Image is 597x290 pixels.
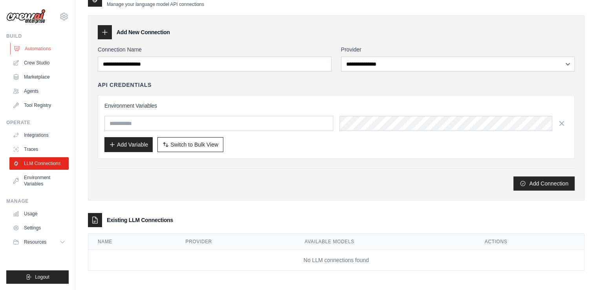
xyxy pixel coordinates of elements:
div: Operate [6,119,69,126]
a: LLM Connections [9,157,69,170]
p: Manage your language model API connections [107,1,204,7]
span: Resources [24,239,46,245]
a: Tool Registry [9,99,69,112]
span: Logout [35,274,49,280]
td: No LLM connections found [88,250,584,271]
span: Switch to Bulk View [170,141,218,149]
th: Available Models [295,234,475,250]
th: Provider [176,234,295,250]
a: Crew Studio [9,57,69,69]
button: Logout [6,270,69,284]
label: Connection Name [98,46,332,53]
a: Integrations [9,129,69,141]
a: Traces [9,143,69,156]
img: Logo [6,9,46,24]
a: Agents [9,85,69,97]
button: Add Connection [513,176,575,191]
h3: Existing LLM Connections [107,216,173,224]
a: Environment Variables [9,171,69,190]
h4: API Credentials [98,81,152,89]
label: Provider [341,46,575,53]
button: Switch to Bulk View [157,137,223,152]
div: Manage [6,198,69,204]
div: Build [6,33,69,39]
button: Resources [9,236,69,248]
a: Settings [9,222,69,234]
a: Marketplace [9,71,69,83]
th: Actions [475,234,584,250]
button: Add Variable [104,137,153,152]
a: Automations [10,42,69,55]
h3: Environment Variables [104,102,568,110]
h3: Add New Connection [117,28,170,36]
a: Usage [9,207,69,220]
th: Name [88,234,176,250]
